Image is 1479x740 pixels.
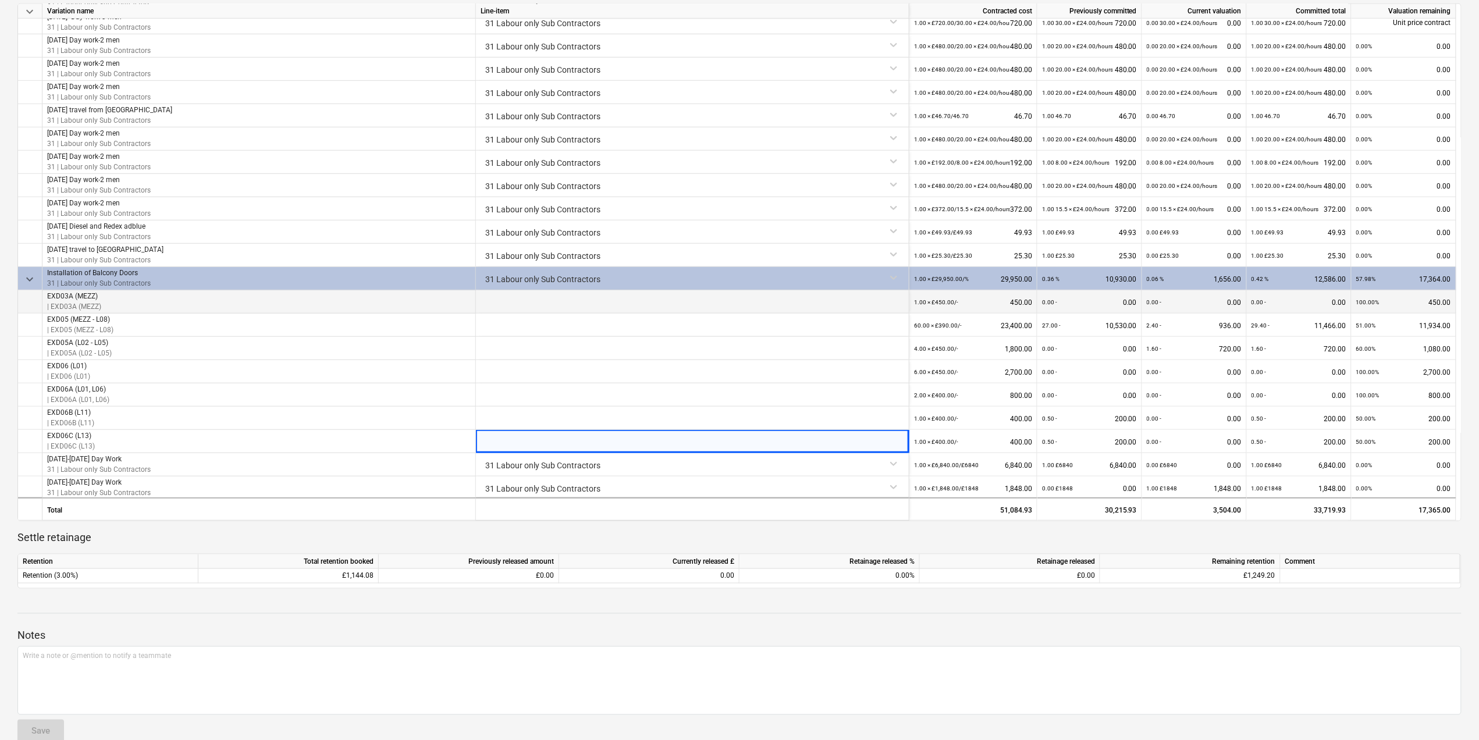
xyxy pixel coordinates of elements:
[1352,497,1456,521] div: 17,365.00
[914,476,1032,500] div: 1,848.00
[47,45,151,55] p: 31 | Labour only Sub Contractors
[1252,127,1346,151] div: 480.00
[47,162,151,172] p: 31 | Labour only Sub Contractors
[1252,229,1284,236] small: 1.00 £49.93
[1247,4,1352,19] div: Committed total
[1356,322,1376,329] small: 51.00%
[1042,43,1113,49] small: 1.00 20.00 × £24.00/hours
[1147,346,1162,352] small: 1.60 -
[1252,346,1267,352] small: 1.60 -
[1252,136,1322,143] small: 1.00 20.00 × £24.00/hours
[1252,197,1346,221] div: 372.00
[47,185,151,195] p: 31 | Labour only Sub Contractors
[914,369,958,375] small: 6.00 × £450.00 / -
[914,360,1032,384] div: 2,700.00
[47,338,112,348] p: EXD05A (L02 - L05)
[1147,174,1242,198] div: 0.00
[914,11,1032,35] div: 720.00
[914,346,958,352] small: 4.00 × £450.00 / -
[1356,360,1451,384] div: 2,700.00
[1042,252,1075,259] small: 1.00 £25.30
[1147,11,1242,35] div: 0.00
[1356,66,1373,73] small: 0.00%
[914,58,1032,81] div: 480.00
[1252,439,1267,445] small: 0.50 -
[1147,43,1218,49] small: 0.00 20.00 × £24.00/hours
[1147,183,1218,189] small: 0.00 20.00 × £24.00/hours
[1042,453,1137,477] div: 6,840.00
[1252,11,1346,35] div: 720.00
[1252,66,1322,73] small: 1.00 20.00 × £24.00/hours
[1042,11,1137,35] div: 720.00
[1356,34,1451,58] div: 0.00
[1252,252,1284,259] small: 1.00 £25.30
[1042,159,1110,166] small: 1.00 8.00 × £24.00/hours
[47,315,113,325] p: EXD05 (MEZZ - L08)
[909,4,1037,19] div: Contracted cost
[47,138,151,148] p: 31 | Labour only Sub Contractors
[1356,485,1373,492] small: 0.00%
[1042,113,1071,119] small: 1.00 46.70
[1252,462,1282,468] small: 1.00 £6840
[17,531,1462,545] p: Settle retainage
[47,418,94,428] p: | EXD06B (L11)
[1356,407,1451,431] div: 200.00
[1042,290,1137,314] div: 0.00
[1356,383,1451,407] div: 800.00
[1042,430,1137,454] div: 200.00
[1356,244,1451,268] div: 0.00
[559,554,739,569] div: Currently released £
[1252,453,1346,477] div: 6,840.00
[1247,497,1352,521] div: 33,719.93
[1042,104,1137,128] div: 46.70
[1042,299,1057,305] small: 0.00 -
[1147,104,1242,128] div: 0.00
[914,113,969,119] small: 1.00 × £46.70 / 46.70
[914,276,969,282] small: 1.00 × £29,950.00 / %
[47,488,151,497] p: 31 | Labour only Sub Contractors
[1356,369,1380,375] small: 100.00%
[18,569,198,584] div: Retention (3.00%)
[1356,392,1380,399] small: 100.00%
[920,554,1100,569] div: Retainage released
[1147,267,1242,291] div: 1,656.00
[47,394,109,404] p: | EXD06A (L01, L06)
[47,105,172,115] p: [DATE] travel from [GEOGRAPHIC_DATA]
[914,220,1032,244] div: 49.93
[47,348,112,358] p: | EXD05A (L02 - L05)
[1042,392,1057,399] small: 0.00 -
[1356,453,1451,477] div: 0.00
[1147,485,1178,492] small: 1.00 £1848
[1147,314,1242,337] div: 936.00
[1421,684,1479,740] iframe: Chat Widget
[47,278,151,288] p: 31 | Labour only Sub Contractors
[1147,360,1242,384] div: 0.00
[47,385,109,394] p: EXD06A (L01, L06)
[1042,407,1137,431] div: 200.00
[476,4,909,19] div: Line-item
[1252,104,1346,128] div: 46.70
[47,255,163,265] p: 31 | Labour only Sub Contractors
[1147,369,1162,375] small: 0.00 -
[1042,337,1137,361] div: 0.00
[914,439,958,445] small: 1.00 × £400.00 / -
[1252,314,1346,337] div: 11,466.00
[1356,337,1451,361] div: 1,080.00
[1252,485,1282,492] small: 1.00 £1848
[1042,346,1057,352] small: 0.00 -
[1042,81,1137,105] div: 480.00
[1042,66,1113,73] small: 1.00 20.00 × £24.00/hours
[1356,430,1451,454] div: 200.00
[47,208,151,218] p: 31 | Labour only Sub Contractors
[914,337,1032,361] div: 1,800.00
[1356,81,1451,105] div: 0.00
[914,383,1032,407] div: 800.00
[739,554,920,569] div: Retainage released %
[47,431,95,441] p: EXD06C (L13)
[1147,407,1242,431] div: 0.00
[47,69,151,79] p: 31 | Labour only Sub Contractors
[1042,369,1057,375] small: 0.00 -
[914,34,1032,58] div: 480.00
[914,81,1032,105] div: 480.00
